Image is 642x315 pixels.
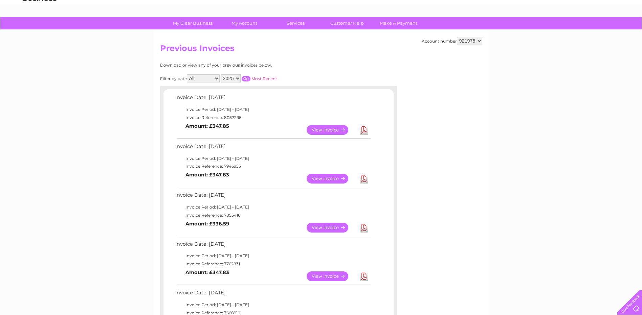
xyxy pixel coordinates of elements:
[174,142,372,154] td: Invoice Date: [DATE]
[174,211,372,219] td: Invoice Reference: 7855416
[559,29,579,34] a: Telecoms
[185,123,229,129] b: Amount: £347.85
[307,125,356,135] a: View
[620,29,636,34] a: Log out
[174,252,372,260] td: Invoice Period: [DATE] - [DATE]
[540,29,555,34] a: Energy
[360,271,368,281] a: Download
[174,260,372,268] td: Invoice Reference: 7762831
[360,125,368,135] a: Download
[160,44,482,56] h2: Previous Invoices
[307,174,356,184] a: View
[160,74,338,82] div: Filter by date
[583,29,593,34] a: Blog
[360,174,368,184] a: Download
[597,29,614,34] a: Contact
[268,17,324,29] a: Services
[174,114,372,122] td: Invoice Reference: 8037296
[216,17,272,29] a: My Account
[360,223,368,233] a: Download
[165,17,221,29] a: My Clear Business
[523,29,536,34] a: Water
[174,162,372,170] td: Invoice Reference: 7946955
[307,271,356,281] a: View
[174,93,372,105] td: Invoice Date: [DATE]
[307,223,356,233] a: View
[174,240,372,252] td: Invoice Date: [DATE]
[174,288,372,301] td: Invoice Date: [DATE]
[174,301,372,309] td: Invoice Period: [DATE] - [DATE]
[22,18,57,38] img: logo.png
[174,154,372,163] td: Invoice Period: [DATE] - [DATE]
[174,105,372,114] td: Invoice Period: [DATE] - [DATE]
[185,221,229,227] b: Amount: £336.59
[174,203,372,211] td: Invoice Period: [DATE] - [DATE]
[185,269,229,275] b: Amount: £347.83
[161,4,481,33] div: Clear Business is a trading name of Verastar Limited (registered in [GEOGRAPHIC_DATA] No. 3667643...
[319,17,375,29] a: Customer Help
[160,63,338,68] div: Download or view any of your previous invoices below.
[185,172,229,178] b: Amount: £347.83
[371,17,426,29] a: Make A Payment
[251,76,277,81] a: Most Recent
[174,191,372,203] td: Invoice Date: [DATE]
[422,37,482,45] div: Account number
[514,3,561,12] a: 0333 014 3131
